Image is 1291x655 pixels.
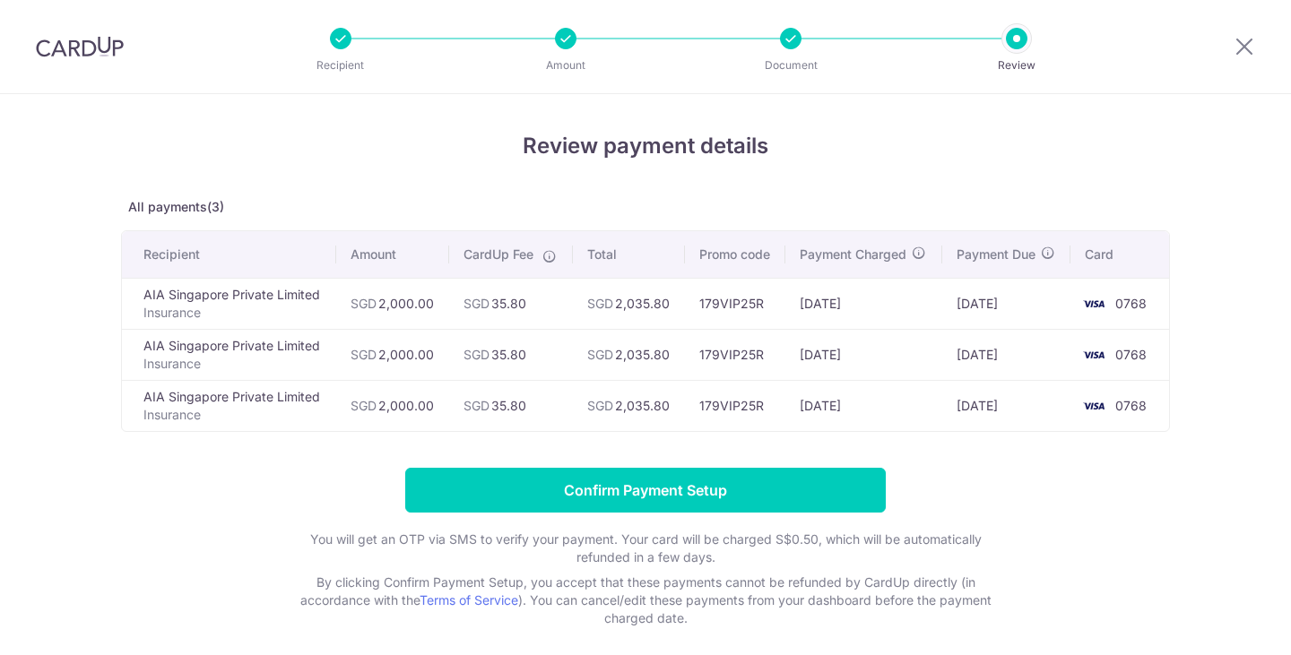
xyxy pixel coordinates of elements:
[785,278,942,329] td: [DATE]
[1070,231,1169,278] th: Card
[1115,296,1147,311] span: 0768
[785,380,942,431] td: [DATE]
[287,573,1004,627] p: By clicking Confirm Payment Setup, you accept that these payments cannot be refunded by CardUp di...
[449,380,572,431] td: 35.80
[685,329,785,380] td: 179VIP25R
[950,56,1083,74] p: Review
[573,329,685,380] td: 2,035.80
[351,347,377,362] span: SGD
[573,231,685,278] th: Total
[449,329,572,380] td: 35.80
[287,530,1004,566] p: You will get an OTP via SMS to verify your payment. Your card will be charged S$0.50, which will ...
[1076,344,1112,366] img: <span class="translation_missing" title="translation missing: en.account_steps.new_confirm_form.b...
[36,36,124,57] img: CardUp
[336,278,449,329] td: 2,000.00
[1076,395,1112,417] img: <span class="translation_missing" title="translation missing: en.account_steps.new_confirm_form.b...
[336,231,449,278] th: Amount
[405,468,886,513] input: Confirm Payment Setup
[573,380,685,431] td: 2,035.80
[957,246,1035,263] span: Payment Due
[785,329,942,380] td: [DATE]
[587,398,613,413] span: SGD
[420,592,518,608] a: Terms of Service
[336,329,449,380] td: 2,000.00
[122,278,336,329] td: AIA Singapore Private Limited
[1176,601,1273,646] iframe: Opens a widget where you can find more information
[587,347,613,362] span: SGD
[336,380,449,431] td: 2,000.00
[143,355,322,373] p: Insurance
[464,398,490,413] span: SGD
[685,231,785,278] th: Promo code
[143,304,322,322] p: Insurance
[121,130,1170,162] h4: Review payment details
[724,56,857,74] p: Document
[464,296,490,311] span: SGD
[122,380,336,431] td: AIA Singapore Private Limited
[573,278,685,329] td: 2,035.80
[685,380,785,431] td: 179VIP25R
[274,56,407,74] p: Recipient
[800,246,906,263] span: Payment Charged
[942,278,1070,329] td: [DATE]
[351,296,377,311] span: SGD
[351,398,377,413] span: SGD
[499,56,632,74] p: Amount
[464,246,533,263] span: CardUp Fee
[143,406,322,424] p: Insurance
[1115,398,1147,413] span: 0768
[122,231,336,278] th: Recipient
[464,347,490,362] span: SGD
[122,329,336,380] td: AIA Singapore Private Limited
[942,380,1070,431] td: [DATE]
[942,329,1070,380] td: [DATE]
[1076,293,1112,315] img: <span class="translation_missing" title="translation missing: en.account_steps.new_confirm_form.b...
[1115,347,1147,362] span: 0768
[121,198,1170,216] p: All payments(3)
[449,278,572,329] td: 35.80
[587,296,613,311] span: SGD
[685,278,785,329] td: 179VIP25R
